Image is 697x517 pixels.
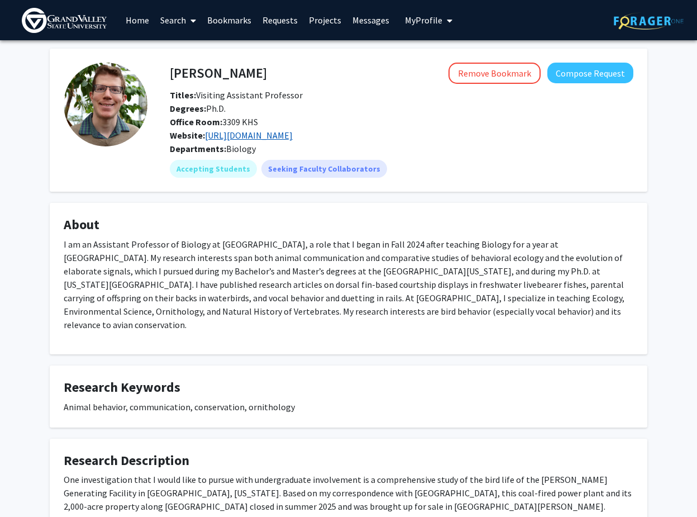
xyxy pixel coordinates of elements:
h4: [PERSON_NAME] [170,63,267,83]
a: Home [120,1,155,40]
a: Projects [303,1,347,40]
a: Search [155,1,202,40]
img: Grand Valley State University Logo [22,8,107,33]
a: Opens in a new tab [205,130,293,141]
span: Biology [226,143,256,154]
a: Requests [257,1,303,40]
span: My Profile [405,15,442,26]
b: Office Room: [170,116,222,127]
a: Messages [347,1,395,40]
b: Titles: [170,89,196,101]
div: Animal behavior, communication, conservation, ornithology [64,400,633,414]
mat-chip: Seeking Faculty Collaborators [261,160,387,178]
span: 3309 KHS [170,116,258,127]
button: Remove Bookmark [448,63,541,84]
iframe: Chat [8,467,47,509]
mat-chip: Accepting Students [170,160,257,178]
img: Profile Picture [64,63,147,146]
img: ForagerOne Logo [614,12,684,30]
span: Ph.D. [170,103,226,114]
b: Website: [170,130,205,141]
a: Bookmarks [202,1,257,40]
b: Departments: [170,143,226,154]
span: Visiting Assistant Professor [170,89,303,101]
button: Compose Request to Daniel Goldberg [547,63,633,83]
h4: About [64,217,633,233]
h4: Research Keywords [64,380,633,396]
p: I am an Assistant Professor of Biology at [GEOGRAPHIC_DATA], a role that I began in Fall 2024 aft... [64,238,633,331]
b: Degrees: [170,103,206,114]
h4: Research Description [64,453,633,469]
